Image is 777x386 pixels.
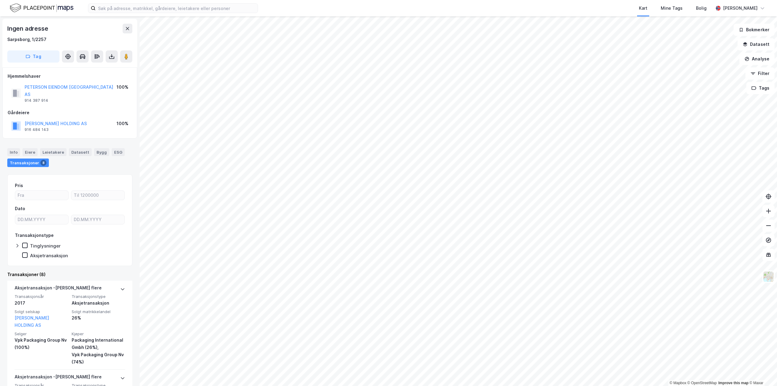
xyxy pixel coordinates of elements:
[7,271,132,278] div: Transaksjoner (8)
[7,36,46,43] div: Sarpsborg, 1/2257
[738,38,775,50] button: Datasett
[670,381,686,385] a: Mapbox
[72,314,125,322] div: 26%
[718,381,748,385] a: Improve this map
[7,24,49,33] div: Ingen adresse
[15,309,68,314] span: Solgt selskap
[94,148,109,156] div: Bygg
[7,50,59,63] button: Tag
[25,98,48,103] div: 914 387 914
[96,4,258,13] input: Søk på adresse, matrikkel, gårdeiere, leietakere eller personer
[687,381,717,385] a: OpenStreetMap
[15,182,23,189] div: Pris
[40,160,46,166] div: 8
[71,191,124,200] input: Til 1200000
[661,5,683,12] div: Mine Tags
[25,127,49,132] div: 916 484 143
[747,357,777,386] iframe: Chat Widget
[639,5,647,12] div: Kart
[15,331,68,336] span: Selger
[117,84,128,91] div: 100%
[15,336,68,351] div: Vpk Packaging Group Nv (100%)
[117,120,128,127] div: 100%
[72,309,125,314] span: Solgt matrikkelandel
[15,294,68,299] span: Transaksjonsår
[7,159,49,167] div: Transaksjoner
[22,148,38,156] div: Eiere
[723,5,758,12] div: [PERSON_NAME]
[15,315,49,328] a: [PERSON_NAME] HOLDING AS
[15,232,54,239] div: Transaksjonstype
[72,351,125,366] div: Vpk Packaging Group Nv (74%)
[112,148,125,156] div: ESG
[72,336,125,351] div: Packaging International Gmbh (26%),
[746,82,775,94] button: Tags
[15,205,25,212] div: Dato
[15,373,102,383] div: Aksjetransaksjon - [PERSON_NAME] flere
[30,243,61,249] div: Tinglysninger
[40,148,66,156] div: Leietakere
[739,53,775,65] button: Analyse
[8,109,132,116] div: Gårdeiere
[8,73,132,80] div: Hjemmelshaver
[696,5,707,12] div: Bolig
[15,215,68,224] input: DD.MM.YYYY
[747,357,777,386] div: Kontrollprogram for chat
[15,191,68,200] input: Fra
[15,284,102,294] div: Aksjetransaksjon - [PERSON_NAME] flere
[734,24,775,36] button: Bokmerker
[72,294,125,299] span: Transaksjonstype
[10,3,73,13] img: logo.f888ab2527a4732fd821a326f86c7f29.svg
[30,253,68,258] div: Aksjetransaksjon
[72,299,125,307] div: Aksjetransaksjon
[72,331,125,336] span: Kjøper
[71,215,124,224] input: DD.MM.YYYY
[763,271,774,282] img: Z
[745,67,775,80] button: Filter
[15,299,68,307] div: 2017
[69,148,92,156] div: Datasett
[7,148,20,156] div: Info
